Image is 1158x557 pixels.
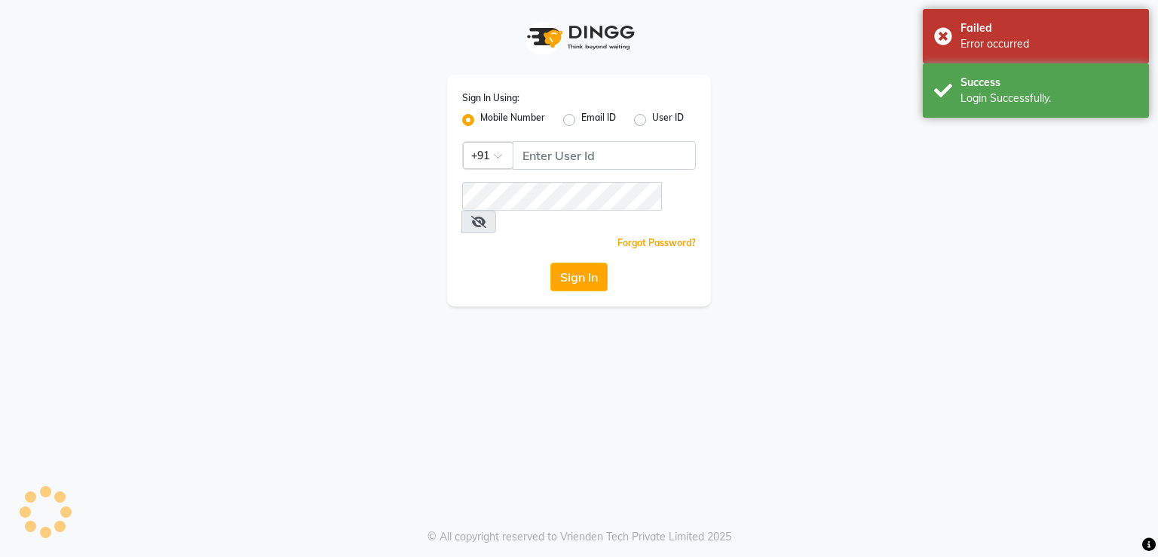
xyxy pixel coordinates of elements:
img: logo1.svg [519,15,639,60]
div: Failed [960,20,1138,36]
input: Username [462,182,662,211]
div: Error occurred [960,36,1138,52]
label: Mobile Number [480,111,545,129]
a: Forgot Password? [617,237,696,248]
div: Success [960,75,1138,91]
label: Sign In Using: [462,91,519,105]
label: Email ID [581,111,616,129]
input: Username [513,141,696,170]
div: Login Successfully. [960,91,1138,106]
button: Sign In [550,263,608,291]
label: User ID [652,111,684,129]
